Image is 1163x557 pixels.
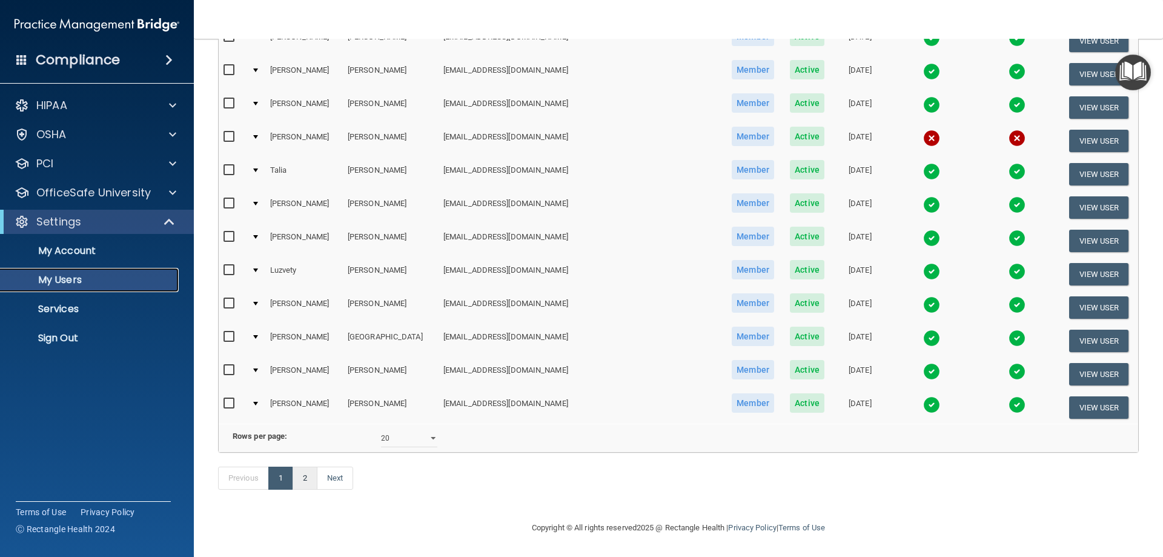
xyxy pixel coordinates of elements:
[1069,296,1129,319] button: View User
[457,509,900,547] div: Copyright © All rights reserved 2025 @ Rectangle Health | |
[832,391,889,424] td: [DATE]
[1069,96,1129,119] button: View User
[343,324,439,358] td: [GEOGRAPHIC_DATA]
[1009,263,1025,280] img: tick.e7d51cea.svg
[790,260,824,279] span: Active
[36,52,120,68] h4: Compliance
[732,93,774,113] span: Member
[832,291,889,324] td: [DATE]
[439,391,724,424] td: [EMAIL_ADDRESS][DOMAIN_NAME]
[923,296,940,313] img: tick.e7d51cea.svg
[265,258,343,291] td: Luzvety
[1009,196,1025,213] img: tick.e7d51cea.svg
[8,274,173,286] p: My Users
[1069,330,1129,352] button: View User
[732,227,774,246] span: Member
[732,293,774,313] span: Member
[790,60,824,79] span: Active
[790,160,824,179] span: Active
[790,293,824,313] span: Active
[439,24,724,58] td: [EMAIL_ADDRESS][DOMAIN_NAME]
[439,158,724,191] td: [EMAIL_ADDRESS][DOMAIN_NAME]
[1009,96,1025,113] img: tick.e7d51cea.svg
[790,193,824,213] span: Active
[778,523,825,532] a: Terms of Use
[732,360,774,379] span: Member
[832,224,889,258] td: [DATE]
[8,303,173,315] p: Services
[233,432,287,441] b: Rows per page:
[265,391,343,424] td: [PERSON_NAME]
[439,224,724,258] td: [EMAIL_ADDRESS][DOMAIN_NAME]
[1009,63,1025,80] img: tick.e7d51cea.svg
[923,163,940,180] img: tick.e7d51cea.svg
[1069,63,1129,85] button: View User
[953,471,1148,519] iframe: Drift Widget Chat Controller
[1009,363,1025,380] img: tick.e7d51cea.svg
[36,156,53,171] p: PCI
[265,191,343,224] td: [PERSON_NAME]
[1069,130,1129,152] button: View User
[832,358,889,391] td: [DATE]
[36,98,67,113] p: HIPAA
[1069,263,1129,285] button: View User
[1069,30,1129,52] button: View User
[265,291,343,324] td: [PERSON_NAME]
[790,327,824,346] span: Active
[1115,55,1151,90] button: Open Resource Center
[1009,230,1025,247] img: tick.e7d51cea.svg
[293,467,317,490] a: 2
[343,58,439,91] td: [PERSON_NAME]
[15,185,176,200] a: OfficeSafe University
[923,230,940,247] img: tick.e7d51cea.svg
[923,330,940,347] img: tick.e7d51cea.svg
[923,30,940,47] img: tick.e7d51cea.svg
[1009,296,1025,313] img: tick.e7d51cea.svg
[790,93,824,113] span: Active
[317,467,353,490] a: Next
[439,358,724,391] td: [EMAIL_ADDRESS][DOMAIN_NAME]
[732,260,774,279] span: Member
[265,91,343,124] td: [PERSON_NAME]
[923,96,940,113] img: tick.e7d51cea.svg
[16,523,115,535] span: Ⓒ Rectangle Health 2024
[439,124,724,158] td: [EMAIL_ADDRESS][DOMAIN_NAME]
[832,258,889,291] td: [DATE]
[36,215,81,229] p: Settings
[1069,196,1129,219] button: View User
[790,127,824,146] span: Active
[923,263,940,280] img: tick.e7d51cea.svg
[8,245,173,257] p: My Account
[732,393,774,413] span: Member
[832,324,889,358] td: [DATE]
[218,467,269,490] a: Previous
[923,63,940,80] img: tick.e7d51cea.svg
[1069,163,1129,185] button: View User
[1069,230,1129,252] button: View User
[439,324,724,358] td: [EMAIL_ADDRESS][DOMAIN_NAME]
[832,191,889,224] td: [DATE]
[439,58,724,91] td: [EMAIL_ADDRESS][DOMAIN_NAME]
[16,506,66,518] a: Terms of Use
[832,58,889,91] td: [DATE]
[1009,130,1025,147] img: cross.ca9f0e7f.svg
[81,506,135,518] a: Privacy Policy
[1009,396,1025,413] img: tick.e7d51cea.svg
[343,91,439,124] td: [PERSON_NAME]
[15,127,176,142] a: OSHA
[343,124,439,158] td: [PERSON_NAME]
[265,24,343,58] td: [PERSON_NAME]
[15,98,176,113] a: HIPAA
[15,13,179,37] img: PMB logo
[1009,163,1025,180] img: tick.e7d51cea.svg
[832,158,889,191] td: [DATE]
[439,191,724,224] td: [EMAIL_ADDRESS][DOMAIN_NAME]
[343,224,439,258] td: [PERSON_NAME]
[343,258,439,291] td: [PERSON_NAME]
[790,360,824,379] span: Active
[923,363,940,380] img: tick.e7d51cea.svg
[1009,330,1025,347] img: tick.e7d51cea.svg
[790,393,824,413] span: Active
[439,258,724,291] td: [EMAIL_ADDRESS][DOMAIN_NAME]
[1069,363,1129,385] button: View User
